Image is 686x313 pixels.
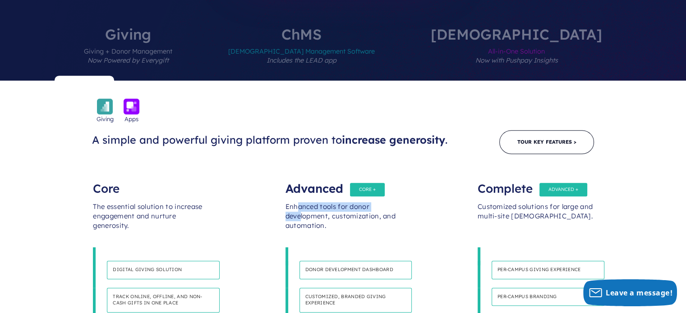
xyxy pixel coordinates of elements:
[97,99,113,114] img: icon_giving-bckgrnd-600x600-1.png
[87,56,169,64] em: Now Powered by Everygift
[97,114,114,123] span: Giving
[478,175,593,193] div: Complete
[285,193,401,247] div: Enhanced tools for donor development, customization, and automation.
[431,41,602,81] span: All-in-One Solution
[201,27,402,81] label: ChMS
[342,133,445,146] span: increase generosity
[492,261,604,279] h4: Per-Campus giving experience
[93,175,208,193] div: Core
[267,56,336,64] em: Includes the LEAD app
[299,261,412,279] h4: Donor development dashboard
[499,130,594,154] a: Tour Key Features >
[478,193,593,247] div: Customized solutions for large and multi-site [DEMOGRAPHIC_DATA].
[492,288,604,306] h4: Per-campus branding
[107,288,220,313] h4: Track online, offline, and non-cash gifts in one place
[92,133,456,147] h3: A simple and powerful giving platform proven to .
[228,41,375,81] span: [DEMOGRAPHIC_DATA] Management Software
[57,27,199,81] label: Giving
[583,279,677,306] button: Leave a message!
[124,114,138,123] span: Apps
[606,288,672,298] span: Leave a message!
[93,193,208,247] div: The essential solution to increase engagement and nurture generosity.
[84,41,172,81] span: Giving + Donor Management
[404,27,629,81] label: [DEMOGRAPHIC_DATA]
[107,261,220,279] h4: Digital giving solution
[124,99,139,114] img: icon_apps-bckgrnd-600x600-1.png
[285,175,401,193] div: Advanced
[299,288,412,313] h4: Customized, branded giving experience
[475,56,558,64] em: Now with Pushpay Insights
